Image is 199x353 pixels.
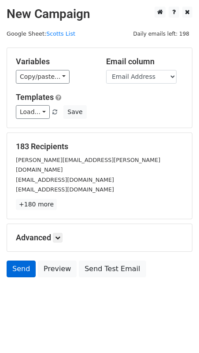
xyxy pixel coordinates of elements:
small: [EMAIL_ADDRESS][DOMAIN_NAME] [16,186,114,193]
a: Daily emails left: 198 [130,30,192,37]
small: [EMAIL_ADDRESS][DOMAIN_NAME] [16,176,114,183]
button: Save [63,105,86,119]
h5: Variables [16,57,93,66]
a: Load... [16,105,50,119]
small: [PERSON_NAME][EMAIL_ADDRESS][PERSON_NAME][DOMAIN_NAME] [16,157,160,173]
small: Google Sheet: [7,30,75,37]
a: Copy/paste... [16,70,70,84]
a: Templates [16,92,54,102]
iframe: Chat Widget [155,311,199,353]
h5: Email column [106,57,183,66]
a: Scotts List [46,30,75,37]
h5: Advanced [16,233,183,243]
a: +180 more [16,199,57,210]
h5: 183 Recipients [16,142,183,151]
h2: New Campaign [7,7,192,22]
a: Send [7,261,36,277]
a: Send Test Email [79,261,146,277]
a: Preview [38,261,77,277]
span: Daily emails left: 198 [130,29,192,39]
